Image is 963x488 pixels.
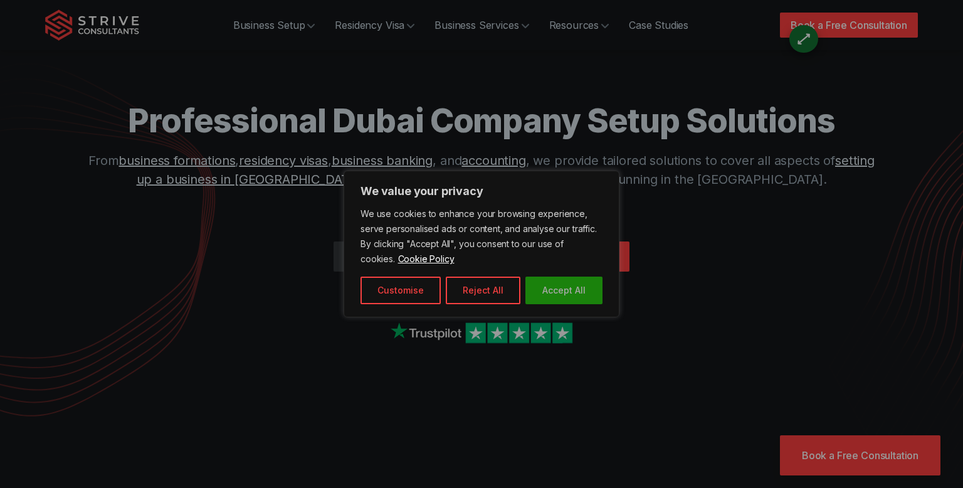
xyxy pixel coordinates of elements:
[446,277,520,304] button: Reject All
[360,277,441,304] button: Customise
[525,277,603,304] button: Accept All
[360,184,603,199] p: We value your privacy
[397,253,455,265] a: Cookie Policy
[360,206,603,267] p: We use cookies to enhance your browsing experience, serve personalised ads or content, and analys...
[344,171,619,317] div: We value your privacy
